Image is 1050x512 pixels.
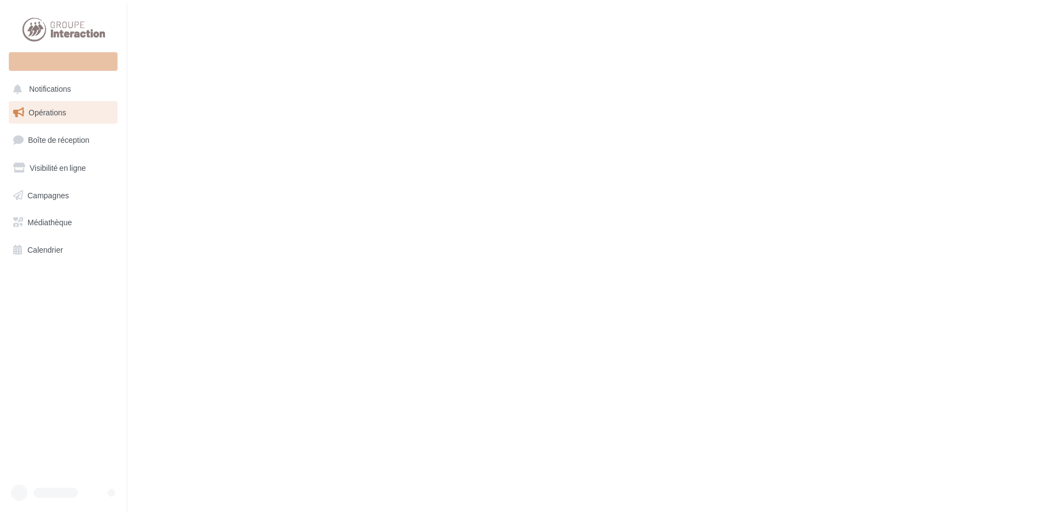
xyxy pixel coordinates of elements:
[29,108,66,117] span: Opérations
[7,128,120,152] a: Boîte de réception
[7,101,120,124] a: Opérations
[7,184,120,207] a: Campagnes
[30,163,86,172] span: Visibilité en ligne
[7,157,120,180] a: Visibilité en ligne
[9,52,118,71] div: Nouvelle campagne
[7,211,120,234] a: Médiathèque
[7,238,120,261] a: Calendrier
[28,135,90,144] span: Boîte de réception
[27,190,69,199] span: Campagnes
[27,245,63,254] span: Calendrier
[29,85,71,94] span: Notifications
[27,218,72,227] span: Médiathèque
